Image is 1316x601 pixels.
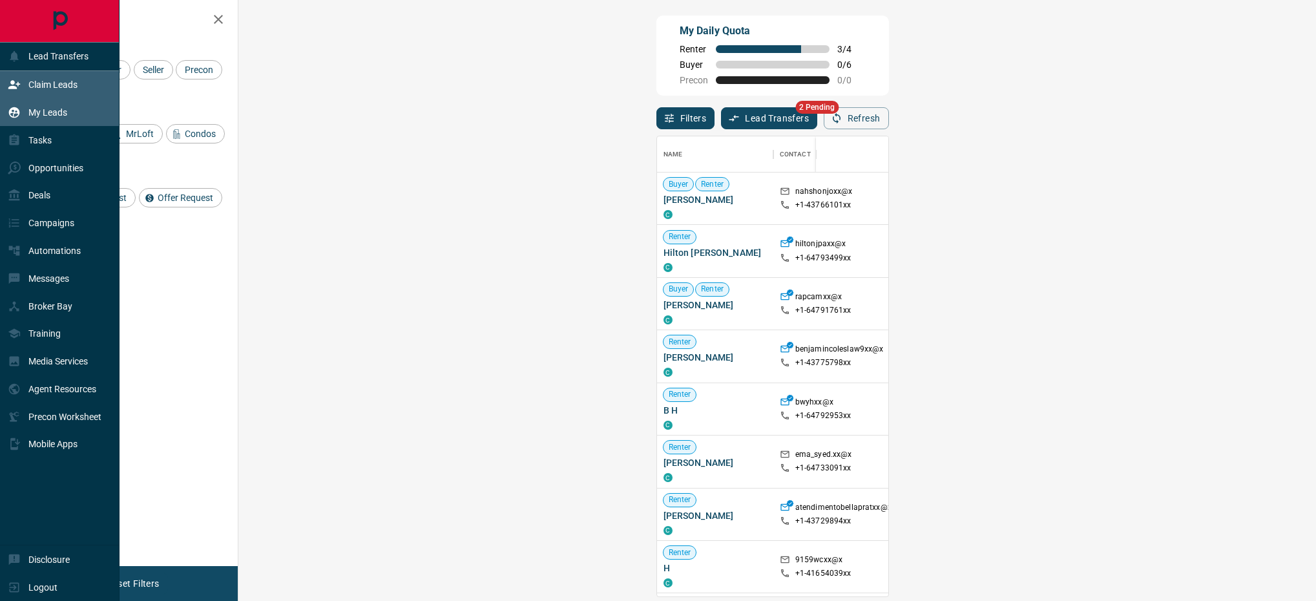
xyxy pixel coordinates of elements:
[139,188,222,207] div: Offer Request
[657,136,773,173] div: Name
[663,263,673,272] div: condos.ca
[138,65,169,75] span: Seller
[795,463,851,474] p: +1- 64733091xx
[663,210,673,219] div: condos.ca
[663,421,673,430] div: condos.ca
[663,179,694,190] span: Buyer
[663,442,696,453] span: Renter
[780,136,811,173] div: Contact
[795,305,851,316] p: +1- 64791761xx
[663,193,767,206] span: [PERSON_NAME]
[795,200,851,211] p: +1- 43766101xx
[721,107,817,129] button: Lead Transfers
[166,124,225,143] div: Condos
[663,315,673,324] div: condos.ca
[121,129,158,139] span: MrLoft
[663,494,696,505] span: Renter
[663,337,696,348] span: Renter
[680,75,708,85] span: Precon
[153,193,218,203] span: Offer Request
[795,357,851,368] p: +1- 43775798xx
[663,389,696,400] span: Renter
[663,509,767,522] span: [PERSON_NAME]
[795,101,839,114] span: 2 Pending
[795,186,853,200] p: nahshonjoxx@x
[837,75,866,85] span: 0 / 0
[824,107,889,129] button: Refresh
[680,44,708,54] span: Renter
[837,59,866,70] span: 0 / 6
[795,568,851,579] p: +1- 41654039xx
[41,13,225,28] h2: Filters
[663,562,767,575] span: H
[663,284,694,295] span: Buyer
[696,284,729,295] span: Renter
[663,404,767,417] span: B H
[663,246,767,259] span: Hilton [PERSON_NAME]
[663,299,767,311] span: [PERSON_NAME]
[795,502,892,516] p: atendimentobellapratxx@x
[107,124,163,143] div: MrLoft
[663,368,673,377] div: condos.ca
[176,60,222,79] div: Precon
[795,554,842,568] p: 9159wcxx@x
[134,60,173,79] div: Seller
[795,291,842,305] p: rapcamxx@x
[663,136,683,173] div: Name
[795,516,851,527] p: +1- 43729894xx
[98,573,167,595] button: Reset Filters
[656,107,715,129] button: Filters
[180,129,220,139] span: Condos
[680,23,866,39] p: My Daily Quota
[837,44,866,54] span: 3 / 4
[795,449,852,463] p: ema_syed.xx@x
[663,526,673,535] div: condos.ca
[663,547,696,558] span: Renter
[663,578,673,587] div: condos.ca
[696,179,729,190] span: Renter
[663,231,696,242] span: Renter
[795,238,846,252] p: hiltonjpaxx@x
[680,59,708,70] span: Buyer
[795,410,851,421] p: +1- 64792953xx
[663,473,673,482] div: condos.ca
[663,351,767,364] span: [PERSON_NAME]
[795,397,833,410] p: bwyhxx@x
[663,456,767,469] span: [PERSON_NAME]
[180,65,218,75] span: Precon
[795,344,884,357] p: benjamincoleslaw9xx@x
[795,253,851,264] p: +1- 64793499xx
